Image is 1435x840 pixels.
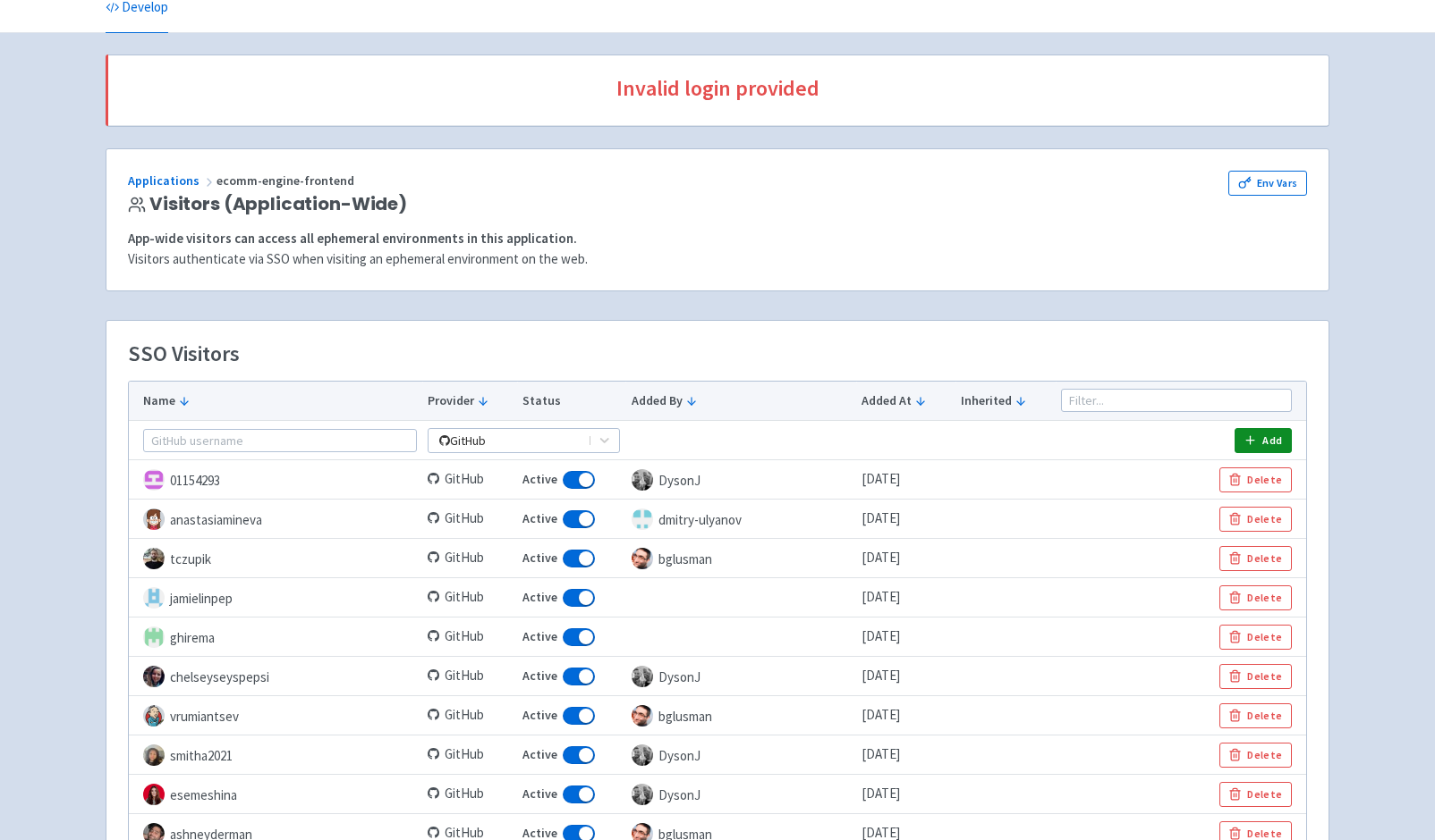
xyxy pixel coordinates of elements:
[625,500,855,539] td: dmitry-ulyanov
[1219,625,1292,650] button: Delete
[632,391,851,410] button: Added By
[522,784,557,804] span: Active
[1219,743,1292,768] button: Delete
[1219,703,1292,728] button: Delete
[522,666,557,686] span: Active
[129,460,422,500] td: 01154293
[422,617,517,657] td: GitHub
[129,775,422,814] td: esemeshina
[517,382,625,421] th: Status
[522,508,557,529] span: Active
[862,549,900,566] time: [DATE]
[128,249,1307,270] p: Visitors authenticate via SSO when visiting an ephemeral environment on the web.
[422,578,517,617] td: GitHub
[625,696,855,735] td: bglusman
[1061,389,1292,412] input: Filter...
[1228,171,1307,196] a: Env Vars
[422,657,517,696] td: GitHub
[1219,507,1292,532] button: Delete
[129,657,422,696] td: chelseyseyspepsi
[961,391,1050,410] button: Inherited
[522,587,557,608] span: Active
[422,735,517,775] td: GitHub
[1219,664,1292,689] button: Delete
[625,539,855,578] td: bglusman
[143,391,417,410] button: Name
[522,744,557,765] span: Active
[625,657,855,696] td: DysonJ
[625,775,855,814] td: DysonJ
[129,617,422,657] td: ghirema
[522,626,557,647] span: Active
[862,706,900,723] time: [DATE]
[862,470,900,487] time: [DATE]
[862,588,900,605] time: [DATE]
[128,342,240,365] h3: SSO Visitors
[128,230,577,247] strong: App-wide visitors can access all ephemeral environments in this application.
[129,539,422,578] td: tczupik
[422,460,517,500] td: GitHub
[522,469,557,490] span: Active
[862,391,949,410] button: Added At
[129,500,422,539] td: anastasiamineva
[422,539,517,578] td: GitHub
[862,509,900,526] time: [DATE]
[625,460,855,500] td: DysonJ
[862,745,900,762] time: [DATE]
[862,627,900,644] time: [DATE]
[128,77,1307,100] span: Invalid login provided
[422,696,517,735] td: GitHub
[129,578,422,617] td: jamielinpep
[625,735,855,775] td: DysonJ
[149,194,407,214] span: Visitors (Application-Wide)
[422,500,517,539] td: GitHub
[129,735,422,775] td: smitha2021
[143,429,417,452] input: GitHub username
[428,391,511,410] button: Provider
[129,696,422,735] td: vrumiantsev
[522,705,557,726] span: Active
[422,775,517,814] td: GitHub
[1219,467,1292,492] button: Delete
[862,785,900,802] time: [DATE]
[522,548,557,568] span: Active
[1219,782,1292,807] button: Delete
[1235,428,1292,453] button: Add
[128,172,217,189] a: Applications
[1219,585,1292,610] button: Delete
[862,667,900,684] time: [DATE]
[217,172,357,189] span: ecomm-engine-frontend
[1219,546,1292,571] button: Delete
